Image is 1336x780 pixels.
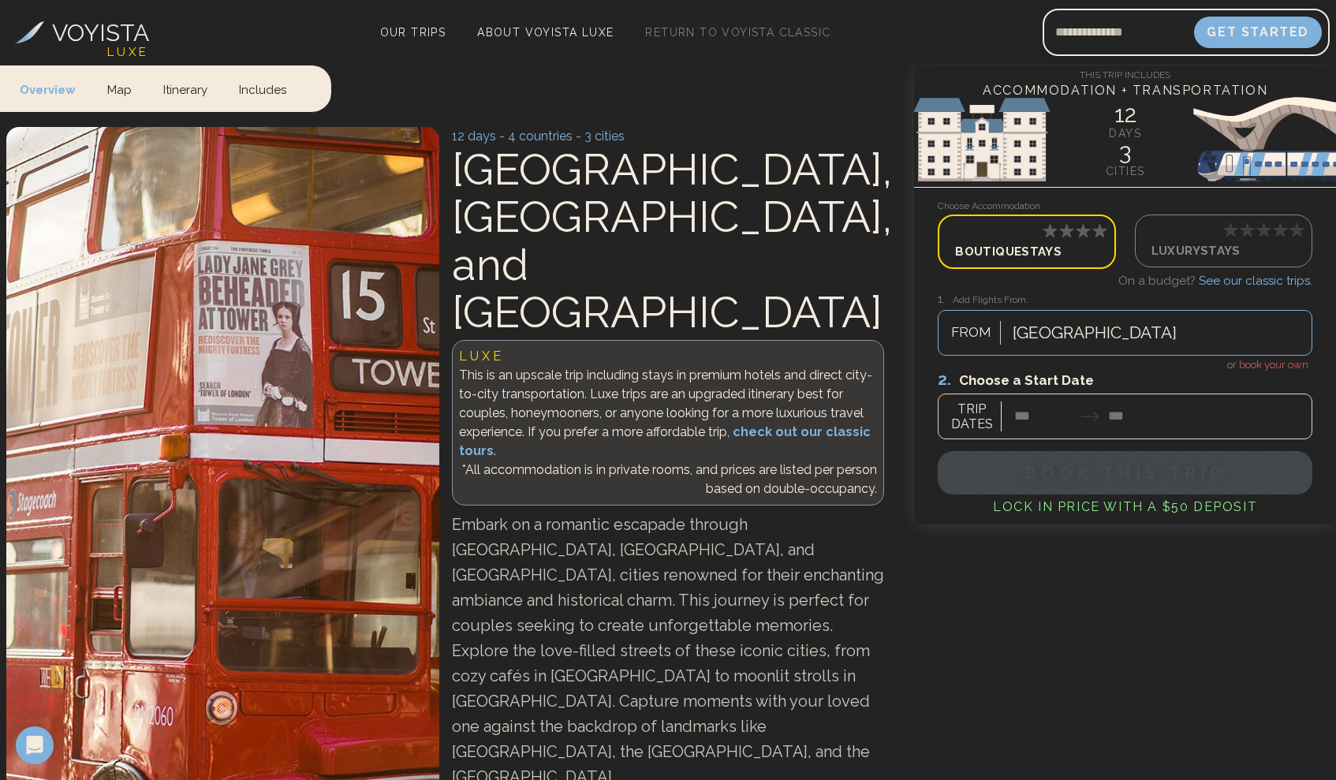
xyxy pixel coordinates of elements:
a: Map [91,65,147,112]
input: Email address [1043,13,1194,51]
span: Return to Voyista Classic [645,26,830,39]
span: book your own [1239,359,1308,371]
span: [GEOGRAPHIC_DATA], [GEOGRAPHIC_DATA], and [GEOGRAPHIC_DATA] [452,144,892,338]
p: 12 days - 4 countries - 3 cities [452,127,885,146]
span: Book This Trip [1024,463,1226,483]
a: Our Trips [374,21,453,43]
a: See our classic trips. [1199,274,1312,288]
a: Itinerary [147,65,223,112]
p: Boutique Stays [955,240,1098,261]
a: Includes [223,65,302,112]
img: European Sights [914,92,1336,187]
h3: Add Flights From: [938,290,1312,308]
p: d [955,222,1098,241]
p: Luxury Stays [1151,239,1296,260]
h4: or [938,356,1312,373]
img: Voyista Logo [15,21,44,43]
span: About Voyista Luxe [477,26,614,39]
p: *All accommodation is in private rooms, and prices are listed per person based on double-occupancy. [459,461,878,498]
span: 1. [938,292,953,306]
a: VOYISTA [15,15,149,50]
h4: Accommodation + Transportation [914,81,1336,100]
button: Get Started [1194,17,1322,48]
a: Overview [20,65,91,112]
p: This is an upscale trip including stays in premium hotels and direct city-to-city transportation.... [459,366,878,461]
div: Open Intercom Messenger [16,726,54,764]
p: d [1151,222,1296,240]
button: Book This Trip [938,451,1312,494]
h3: VOYISTA [52,15,149,50]
a: check out our classic tours [459,424,871,458]
h4: This Trip Includes [914,65,1336,81]
h4: Lock in Price with a $50 deposit [938,498,1312,517]
span: FROM [942,323,1000,343]
span: Our Trips [380,26,446,39]
a: About Voyista Luxe [471,21,620,43]
a: Return to Voyista Classic [639,21,837,43]
p: L U X E [459,347,878,366]
p: On a budget? [938,272,1312,303]
h3: Choose Accommodation [938,199,1312,213]
h4: L U X E [107,43,146,62]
